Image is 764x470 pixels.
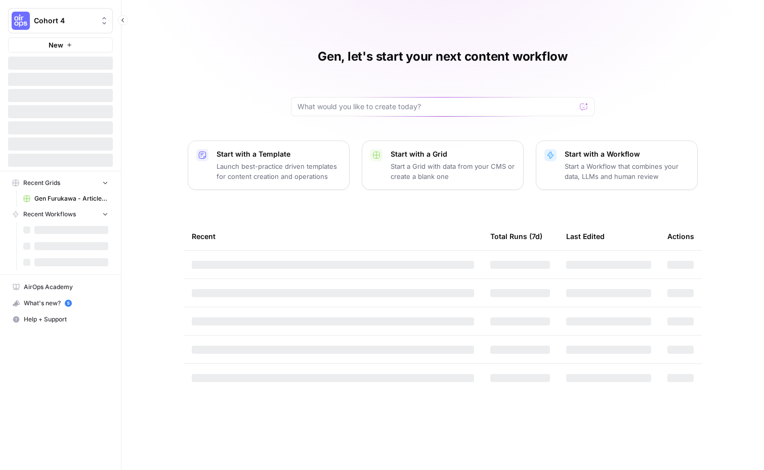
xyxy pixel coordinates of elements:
[298,102,576,112] input: What would you like to create today?
[391,149,515,159] p: Start with a Grid
[362,140,524,190] button: Start with a GridStart a Grid with data from your CMS or create a blank one
[391,161,515,181] p: Start a Grid with data from your CMS or create a blank one
[217,161,341,181] p: Launch best-practice driven templates for content creation and operations
[667,222,694,250] div: Actions
[318,49,568,65] h1: Gen, let's start your next content workflow
[34,194,108,203] span: Gen Furukawa - Article from keywords Grid
[24,283,108,292] span: AirOps Academy
[217,149,341,159] p: Start with a Template
[49,40,63,50] span: New
[23,210,76,219] span: Recent Workflows
[192,222,474,250] div: Recent
[566,222,605,250] div: Last Edited
[8,295,113,311] button: What's new? 5
[12,12,30,30] img: Cohort 4 Logo
[67,301,69,306] text: 5
[19,191,113,207] a: Gen Furukawa - Article from keywords Grid
[8,8,113,33] button: Workspace: Cohort 4
[24,315,108,324] span: Help + Support
[9,296,112,311] div: What's new?
[536,140,698,190] button: Start with a WorkflowStart a Workflow that combines your data, LLMs and human review
[65,300,72,307] a: 5
[8,311,113,327] button: Help + Support
[490,222,542,250] div: Total Runs (7d)
[565,161,689,181] p: Start a Workflow that combines your data, LLMs and human review
[565,149,689,159] p: Start with a Workflow
[8,37,113,53] button: New
[188,140,350,190] button: Start with a TemplateLaunch best-practice driven templates for content creation and operations
[34,16,95,26] span: Cohort 4
[8,279,113,295] a: AirOps Academy
[8,207,113,222] button: Recent Workflows
[8,175,113,191] button: Recent Grids
[23,178,60,187] span: Recent Grids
